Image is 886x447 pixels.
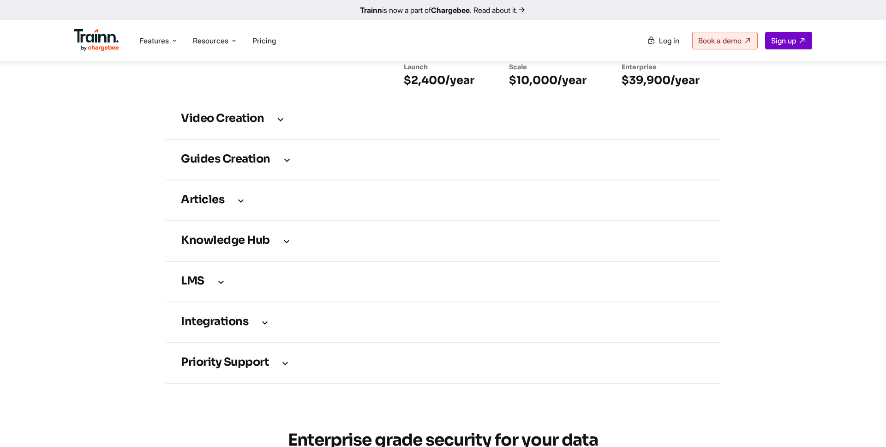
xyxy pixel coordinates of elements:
[404,63,428,71] span: Launch
[74,29,119,51] img: Trainn Logo
[360,6,382,15] b: Trainn
[622,63,657,71] span: Enterprise
[181,317,705,327] h3: Integrations
[641,32,685,49] a: Log in
[404,73,479,88] h6: $2,400/year
[622,73,705,88] h6: $39,900/year
[840,403,886,447] iframe: Chat Widget
[509,63,527,71] span: Scale
[765,32,812,49] a: Sign up
[181,236,705,246] h3: Knowledge Hub
[698,36,742,45] span: Book a demo
[252,36,276,45] a: Pricing
[139,36,169,46] span: Features
[771,36,796,45] span: Sign up
[181,114,705,124] h3: Video Creation
[193,36,228,46] span: Resources
[181,155,705,165] h3: Guides creation
[659,36,679,45] span: Log in
[181,195,705,205] h3: Articles
[509,73,592,88] h6: $10,000/year
[692,32,758,49] a: Book a demo
[181,358,705,368] h3: Priority support
[181,277,705,287] h3: LMS
[431,6,470,15] b: Chargebee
